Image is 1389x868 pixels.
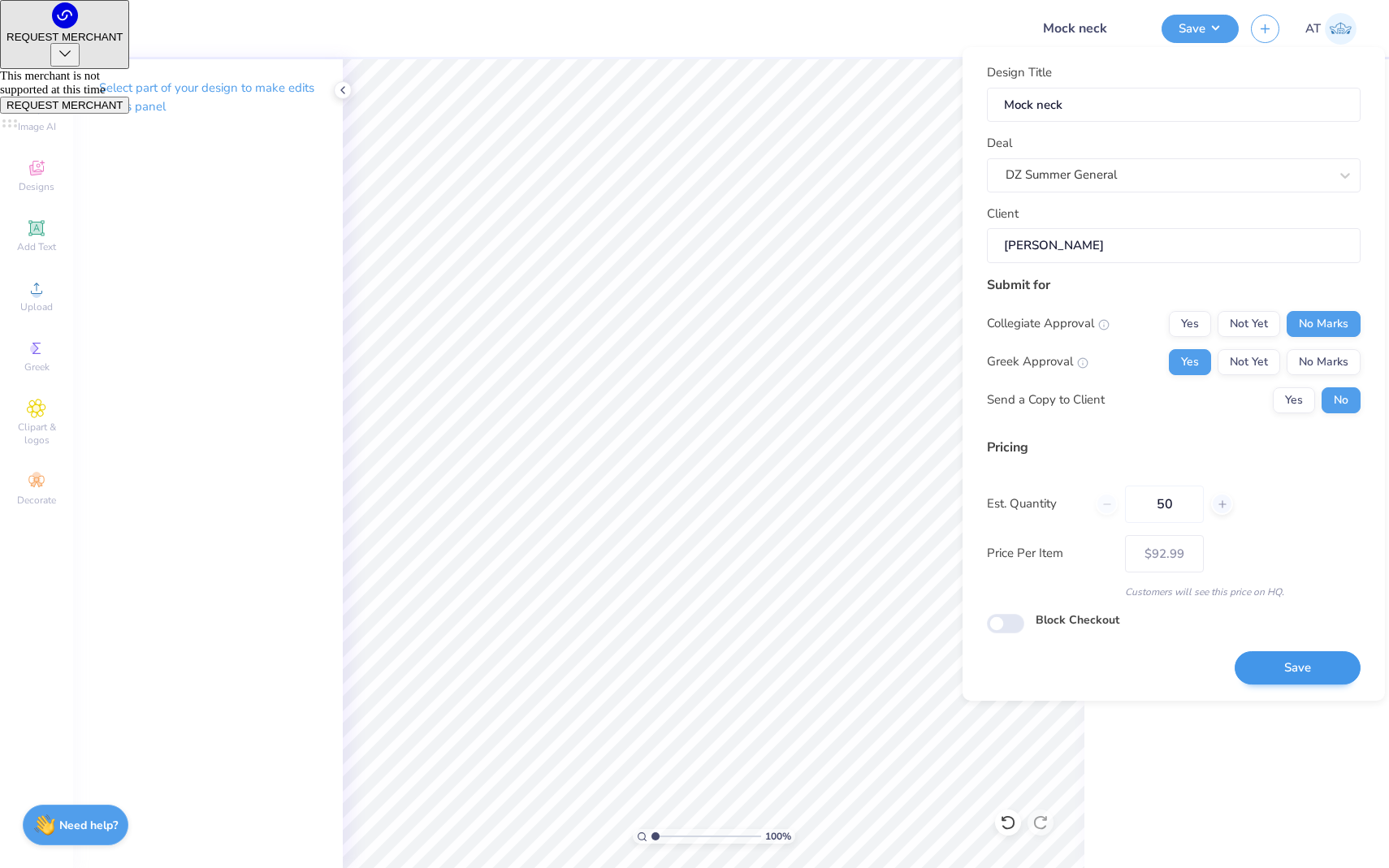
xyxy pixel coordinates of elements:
strong: Need help? [59,818,118,833]
div: Greek Approval [987,352,1088,371]
button: Save [1235,651,1361,684]
button: Yes [1273,387,1315,413]
input: e.g. Ethan Linker [987,228,1361,263]
label: Price Per Item [987,544,1113,563]
div: Customers will see this price on HQ. [987,585,1361,599]
div: Send a Copy to Client [987,391,1105,409]
div: Pricing [987,438,1361,457]
button: No Marks [1287,311,1361,337]
label: Deal [987,134,1012,153]
span: Clipart & logos [8,421,65,447]
button: Not Yet [1218,349,1280,375]
button: Yes [1169,311,1211,337]
span: Greek [24,361,50,374]
label: Client [987,205,1019,223]
button: Not Yet [1218,311,1280,337]
button: No [1322,387,1361,413]
button: No Marks [1287,349,1361,375]
button: Yes [1169,349,1211,375]
span: Upload [20,300,53,313]
label: Block Checkout [1036,611,1119,628]
span: Decorate [17,494,56,507]
span: Add Text [17,240,56,253]
div: Submit for [987,275,1361,295]
label: Est. Quantity [987,494,1084,513]
span: Designs [19,180,54,193]
div: Collegiate Approval [987,314,1110,333]
input: – – [1125,486,1204,523]
span: 100 % [765,829,791,844]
